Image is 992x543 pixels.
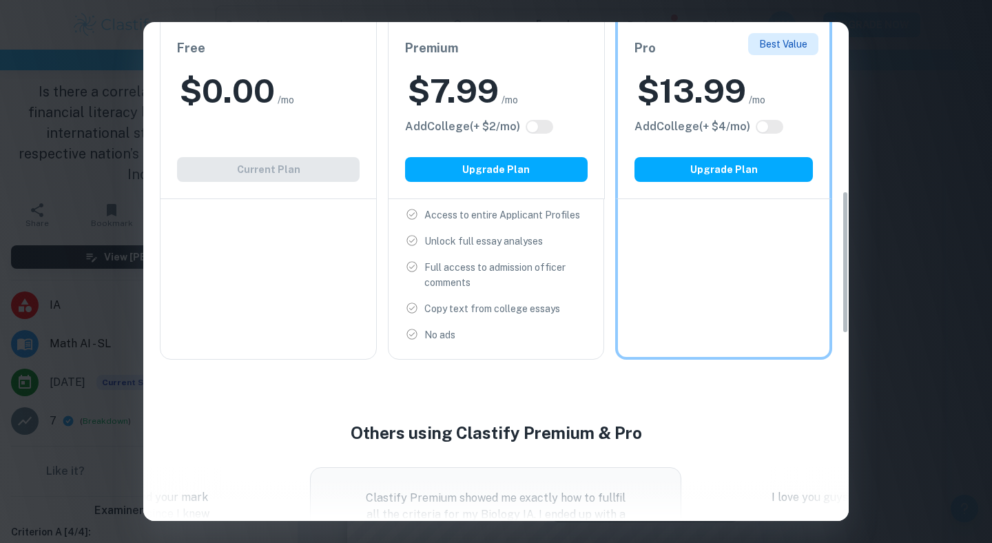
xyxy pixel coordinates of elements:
[424,260,588,290] p: Full access to admission officer comments
[405,119,520,135] h6: Click to see all the additional College features.
[405,157,588,182] button: Upgrade Plan
[180,69,275,113] h2: $ 0.00
[405,39,588,58] h6: Premium
[759,37,807,52] p: Best Value
[749,92,765,107] span: /mo
[637,69,746,113] h2: $ 13.99
[502,92,518,107] span: /mo
[424,301,560,316] p: Copy text from college essays
[408,69,499,113] h2: $ 7.99
[424,234,543,249] p: Unlock full essay analyses
[634,39,813,58] h6: Pro
[278,92,294,107] span: /mo
[424,207,580,223] p: Access to entire Applicant Profiles
[634,157,813,182] button: Upgrade Plan
[634,119,750,135] h6: Click to see all the additional College features.
[424,327,455,342] p: No ads
[177,39,360,58] h6: Free
[143,420,849,445] h4: Others using Clastify Premium & Pro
